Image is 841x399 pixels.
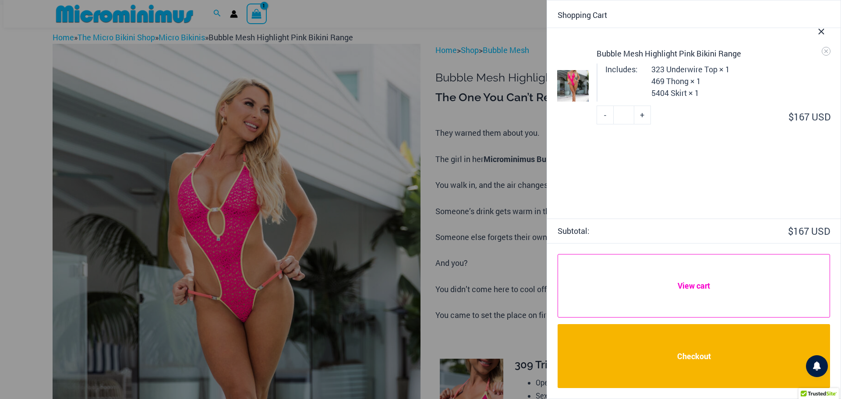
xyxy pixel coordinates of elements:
a: - [597,106,613,124]
bdi: 167 USD [788,225,830,237]
a: + [634,106,651,124]
a: Checkout [558,324,830,388]
a: Remove Bubble Mesh Highlight Pink Bikini Range from cart [822,47,830,56]
span: $ [788,110,794,123]
div: Shopping Cart [558,11,830,19]
button: Close Cart Drawer [802,8,841,51]
strong: Subtotal: [558,225,693,238]
input: Product quantity [613,106,634,124]
a: Bubble Mesh Highlight Pink Bikini Range [597,48,830,60]
dt: Includes: [605,64,638,78]
p: 323 Underwire Top × 1 469 Thong × 1 5404 Skirt × 1 [651,64,730,99]
span: $ [788,225,793,237]
a: View cart [558,254,830,317]
bdi: 167 USD [788,110,830,123]
img: Bubble Mesh Highlight Pink 819 One Piece 01 [557,70,589,102]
